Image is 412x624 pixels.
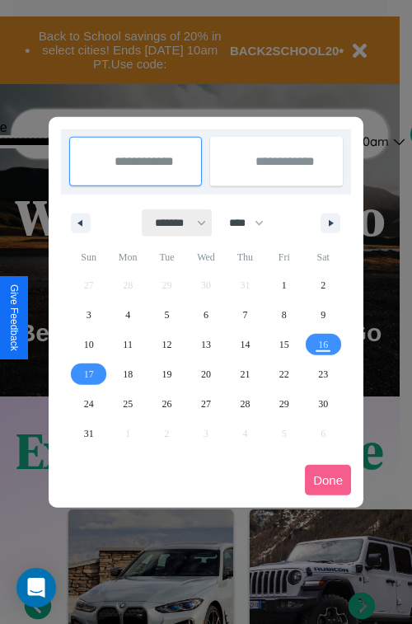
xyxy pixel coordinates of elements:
[279,389,289,419] span: 29
[321,300,325,330] span: 9
[226,359,265,389] button: 21
[318,389,328,419] span: 30
[201,330,211,359] span: 13
[240,330,250,359] span: 14
[201,389,211,419] span: 27
[69,330,108,359] button: 10
[147,300,186,330] button: 5
[186,330,225,359] button: 13
[318,359,328,389] span: 23
[304,359,343,389] button: 23
[69,419,108,448] button: 31
[108,359,147,389] button: 18
[186,359,225,389] button: 20
[84,330,94,359] span: 10
[147,389,186,419] button: 26
[87,300,91,330] span: 3
[226,330,265,359] button: 14
[279,359,289,389] span: 22
[84,419,94,448] span: 31
[265,270,303,300] button: 1
[226,389,265,419] button: 28
[305,465,351,495] button: Done
[123,330,133,359] span: 11
[186,244,225,270] span: Wed
[84,389,94,419] span: 24
[147,244,186,270] span: Tue
[240,359,250,389] span: 21
[226,300,265,330] button: 7
[304,244,343,270] span: Sat
[69,389,108,419] button: 24
[69,300,108,330] button: 3
[242,300,247,330] span: 7
[162,330,172,359] span: 12
[304,330,343,359] button: 16
[165,300,170,330] span: 5
[318,330,328,359] span: 16
[108,244,147,270] span: Mon
[265,244,303,270] span: Fri
[108,389,147,419] button: 25
[162,359,172,389] span: 19
[201,359,211,389] span: 20
[69,244,108,270] span: Sun
[125,300,130,330] span: 4
[123,389,133,419] span: 25
[186,389,225,419] button: 27
[204,300,208,330] span: 6
[265,300,303,330] button: 8
[186,300,225,330] button: 6
[304,270,343,300] button: 2
[16,568,56,608] div: Open Intercom Messenger
[265,359,303,389] button: 22
[282,300,287,330] span: 8
[8,284,20,351] div: Give Feedback
[321,270,325,300] span: 2
[304,389,343,419] button: 30
[265,330,303,359] button: 15
[69,359,108,389] button: 17
[282,270,287,300] span: 1
[84,359,94,389] span: 17
[147,359,186,389] button: 19
[123,359,133,389] span: 18
[240,389,250,419] span: 28
[279,330,289,359] span: 15
[108,330,147,359] button: 11
[304,300,343,330] button: 9
[162,389,172,419] span: 26
[265,389,303,419] button: 29
[108,300,147,330] button: 4
[226,244,265,270] span: Thu
[147,330,186,359] button: 12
